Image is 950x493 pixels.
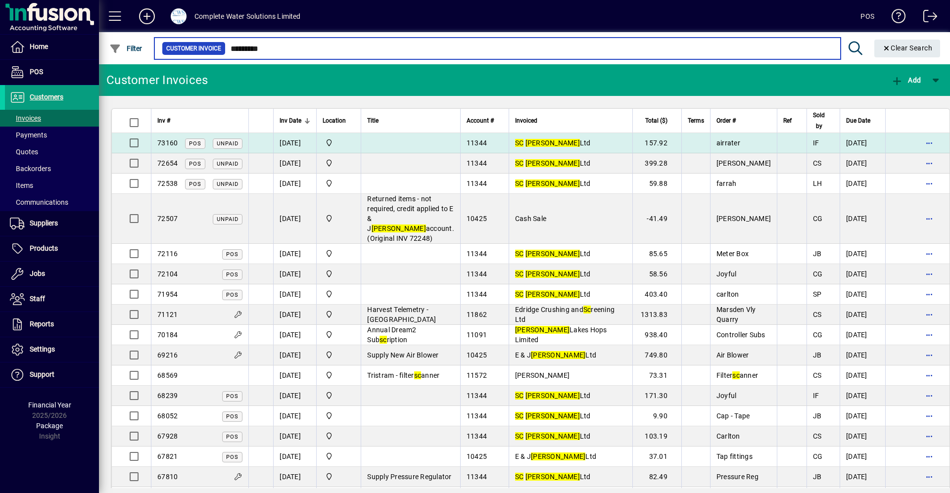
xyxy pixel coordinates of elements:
td: [DATE] [840,264,885,284]
span: 71121 [157,311,178,318]
a: Payments [5,127,99,143]
span: Unpaid [217,161,238,167]
span: airrater [716,139,740,147]
span: Unpaid [217,140,238,147]
span: [PERSON_NAME] [716,215,771,223]
span: 11344 [467,432,487,440]
span: 10425 [467,351,487,359]
a: Settings [5,337,99,362]
td: 82.49 [632,467,681,487]
td: [DATE] [840,386,885,406]
em: SC [515,412,524,420]
td: 103.19 [632,426,681,447]
span: Motueka [323,451,355,462]
td: [DATE] [273,345,316,365]
span: IF [813,139,819,147]
span: Meter Box [716,250,749,258]
span: Backorders [10,165,51,173]
td: 749.80 [632,345,681,365]
em: SC [515,473,524,481]
span: Products [30,244,58,252]
span: Order # [716,115,736,126]
em: [PERSON_NAME] [525,179,580,187]
span: Financial Year [28,401,71,409]
span: 72116 [157,250,178,258]
em: [PERSON_NAME] [525,432,580,440]
span: JB [813,412,822,420]
span: Motueka [323,390,355,401]
span: 72507 [157,215,178,223]
span: CG [813,331,823,339]
span: CS [813,432,822,440]
span: Package [36,422,63,430]
span: Ltd [515,412,591,420]
button: More options [921,347,937,363]
button: More options [921,408,937,424]
span: 72538 [157,179,178,187]
span: Customers [30,93,63,101]
span: POS [30,68,43,76]
span: Unpaid [217,181,238,187]
button: More options [921,286,937,302]
em: SC [515,250,524,258]
span: Motueka [323,248,355,259]
span: Filter [109,45,142,52]
span: 73160 [157,139,178,147]
span: 11344 [467,290,487,298]
span: Customer Invoice [166,44,221,53]
span: Air Blower [716,351,749,359]
button: More options [921,246,937,262]
a: POS [5,60,99,85]
em: SC [515,179,524,187]
a: Jobs [5,262,99,286]
div: Complete Water Solutions Limited [194,8,301,24]
span: farrah [716,179,737,187]
div: Title [367,115,454,126]
span: Quotes [10,148,38,156]
div: Order # [716,115,771,126]
span: POS [226,292,238,298]
td: [DATE] [840,406,885,426]
span: Motueka [323,350,355,360]
a: Reports [5,312,99,337]
div: Customer Invoices [106,72,208,88]
button: More options [921,428,937,444]
span: 11091 [467,331,487,339]
span: Home [30,43,48,50]
td: [DATE] [840,467,885,487]
button: More options [921,367,937,383]
em: [PERSON_NAME] [525,473,580,481]
td: [DATE] [840,345,885,365]
span: 71954 [157,290,178,298]
span: Inv # [157,115,170,126]
a: Backorders [5,160,99,177]
td: [DATE] [840,174,885,194]
div: Account # [467,115,503,126]
button: Profile [163,7,194,25]
button: More options [921,307,937,322]
span: CS [813,311,822,318]
em: sc [732,371,740,379]
div: Due Date [846,115,879,126]
td: [DATE] [840,305,885,325]
span: Add [891,76,921,84]
span: Motueka [323,329,355,340]
span: 72654 [157,159,178,167]
em: SC [515,392,524,400]
td: [DATE] [273,426,316,447]
em: sc [414,371,422,379]
span: Unpaid [217,216,238,223]
td: [DATE] [273,447,316,467]
span: POS [189,140,201,147]
span: Motueka [323,158,355,169]
span: [PERSON_NAME] [716,159,771,167]
td: [DATE] [273,467,316,487]
span: Motueka [323,370,355,381]
div: Inv # [157,115,242,126]
span: Ltd [515,159,591,167]
a: Staff [5,287,99,312]
span: POS [189,161,201,167]
span: 11344 [467,159,487,167]
td: 1313.83 [632,305,681,325]
span: Edridge Crushing and reening Ltd [515,306,615,323]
